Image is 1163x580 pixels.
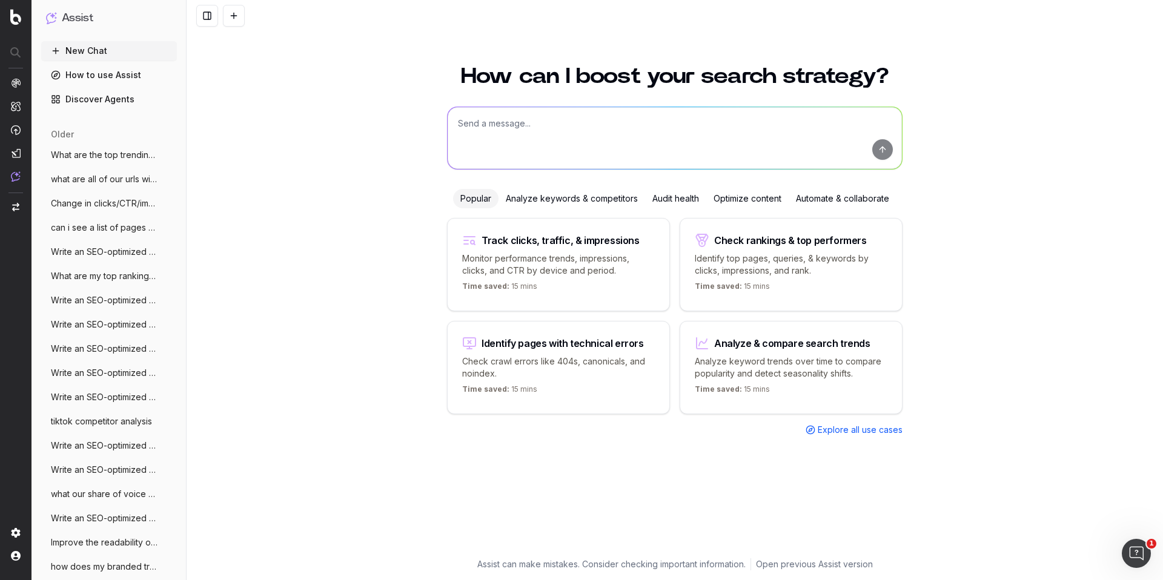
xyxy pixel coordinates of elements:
[41,218,177,237] button: can i see a list of pages where an H2 wa
[41,315,177,334] button: Write an SEO-optimized article about how
[695,384,770,399] p: 15 mins
[41,509,177,528] button: Write an SEO-optimized article about ins
[51,222,157,234] span: can i see a list of pages where an H2 wa
[41,41,177,61] button: New Chat
[11,171,21,182] img: Assist
[482,236,640,245] div: Track clicks, traffic, & impressions
[46,10,172,27] button: Assist
[11,78,21,88] img: Analytics
[41,90,177,109] a: Discover Agents
[714,236,867,245] div: Check rankings & top performers
[462,384,509,394] span: Time saved:
[41,484,177,504] button: what our share of voice for social media
[10,9,21,25] img: Botify logo
[453,189,499,208] div: Popular
[41,339,177,358] button: Write an SEO-optimized article about ins
[11,528,21,538] img: Setting
[41,387,177,407] button: Write an SEO-optimized article about tik
[41,436,177,455] button: Write an SEO-optimized article about ins
[447,65,903,87] h1: How can I boost your search strategy?
[645,189,706,208] div: Audit health
[462,355,655,380] p: Check crawl errors like 404s, canonicals, and noindex.
[41,266,177,286] button: What are my top ranking pages?
[51,512,157,524] span: Write an SEO-optimized article about ins
[51,149,157,161] span: What are the top trending topics for soc
[51,197,157,209] span: Change in clicks/CTR/impressions over la
[695,384,742,394] span: Time saved:
[462,252,655,277] p: Monitor performance trends, impressions, clicks, and CTR by device and period.
[62,10,93,27] h1: Assist
[695,355,887,380] p: Analyze keyword trends over time to compare popularity and detect seasonality shifts.
[51,173,157,185] span: what are all of our urls with youtube em
[51,128,74,140] span: older
[41,363,177,383] button: Write an SEO-optimized article about how
[695,282,742,291] span: Time saved:
[51,270,157,282] span: What are my top ranking pages?
[51,464,157,476] span: Write an SEO-optimized article about tik
[806,424,903,436] a: Explore all use cases
[706,189,789,208] div: Optimize content
[462,282,537,296] p: 15 mins
[11,551,21,561] img: My account
[51,318,157,331] span: Write an SEO-optimized article about how
[1122,539,1151,568] iframe: Intercom live chat
[41,291,177,310] button: Write an SEO-optimized article about fac
[11,101,21,111] img: Intelligence
[41,460,177,479] button: Write an SEO-optimized article about tik
[41,65,177,85] a: How to use Assist
[41,242,177,262] button: Write an SEO-optimized article about ins
[51,367,157,379] span: Write an SEO-optimized article about how
[482,338,644,348] div: Identify pages with technical errors
[818,424,903,436] span: Explore all use cases
[12,203,19,211] img: Switch project
[51,246,157,258] span: Write an SEO-optimized article about ins
[695,252,887,277] p: Identify top pages, queries, & keywords by clicks, impressions, and rank.
[11,148,21,158] img: Studio
[756,558,873,570] a: Open previous Assist version
[11,125,21,135] img: Activation
[51,561,157,573] span: how does my branded traffic compare with
[1147,539,1156,549] span: 1
[46,12,57,24] img: Assist
[695,282,770,296] p: 15 mins
[51,415,152,427] span: tiktok competitor analysis
[499,189,645,208] div: Analyze keywords & competitors
[789,189,896,208] div: Automate & collaborate
[41,557,177,576] button: how does my branded traffic compare with
[51,440,157,452] span: Write an SEO-optimized article about ins
[51,488,157,500] span: what our share of voice for social media
[41,145,177,165] button: What are the top trending topics for soc
[41,412,177,431] button: tiktok competitor analysis
[51,343,157,355] span: Write an SEO-optimized article about ins
[51,536,157,549] span: Improve the readability of [URL]
[41,533,177,552] button: Improve the readability of [URL]
[41,194,177,213] button: Change in clicks/CTR/impressions over la
[51,294,157,306] span: Write an SEO-optimized article about fac
[477,558,746,570] p: Assist can make mistakes. Consider checking important information.
[51,391,157,403] span: Write an SEO-optimized article about tik
[41,170,177,189] button: what are all of our urls with youtube em
[462,282,509,291] span: Time saved:
[714,338,870,348] div: Analyze & compare search trends
[462,384,537,399] p: 15 mins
